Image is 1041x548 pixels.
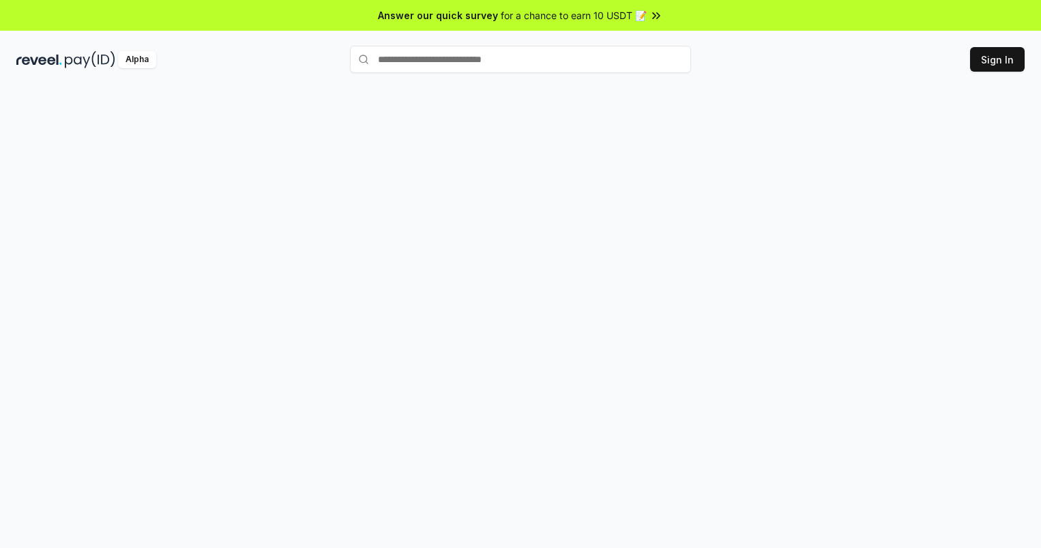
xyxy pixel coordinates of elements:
span: for a chance to earn 10 USDT 📝 [501,8,647,23]
img: reveel_dark [16,51,62,68]
div: Alpha [118,51,156,68]
button: Sign In [970,47,1025,72]
span: Answer our quick survey [378,8,498,23]
img: pay_id [65,51,115,68]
